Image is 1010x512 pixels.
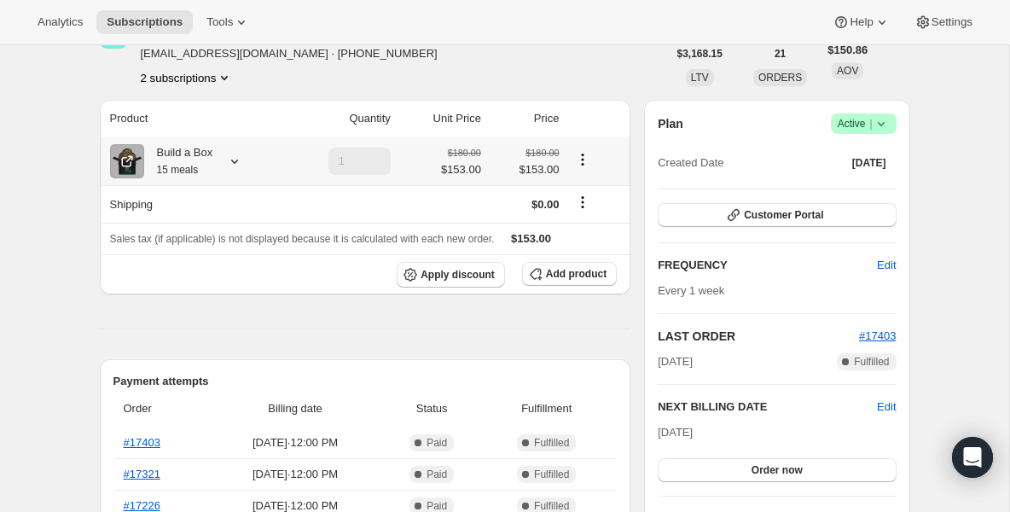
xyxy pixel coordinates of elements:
span: Paid [427,436,447,450]
button: #17403 [859,328,896,345]
a: #17403 [859,329,896,342]
span: $150.86 [827,42,868,59]
span: [DATE] · 12:00 PM [213,434,377,451]
th: Quantity [283,100,396,137]
img: product img [110,144,144,178]
span: Order now [752,463,803,477]
span: [EMAIL_ADDRESS][DOMAIN_NAME] · [PHONE_NUMBER] [141,45,452,62]
button: Help [822,10,900,34]
button: Edit [867,252,906,279]
div: Open Intercom Messenger [952,437,993,478]
small: $180.00 [525,148,559,158]
span: Status [387,400,476,417]
button: Settings [904,10,983,34]
span: Help [850,15,873,29]
h2: LAST ORDER [658,328,859,345]
h2: Plan [658,115,683,132]
span: Fulfillment [486,400,607,417]
span: [DATE] [852,156,886,170]
th: Shipping [100,185,283,223]
span: ORDERS [758,72,802,84]
span: $0.00 [531,198,560,211]
span: $153.00 [511,232,551,245]
span: Every 1 week [658,284,724,297]
button: Product actions [569,150,596,169]
span: Sales tax (if applicable) is not displayed because it is calculated with each new order. [110,233,495,245]
span: LTV [691,72,709,84]
span: Add product [546,267,607,281]
button: Add product [522,262,617,286]
small: 15 meals [157,164,199,176]
span: 21 [775,47,786,61]
button: Apply discount [397,262,505,288]
button: Edit [877,399,896,416]
span: $153.00 [491,161,560,178]
span: [DATE] [658,353,693,370]
span: Paid [427,468,447,481]
div: Build a Box [144,144,213,178]
button: Customer Portal [658,203,896,227]
span: Apply discount [421,268,495,282]
span: Tools [206,15,233,29]
span: $153.00 [441,161,481,178]
button: Order now [658,458,896,482]
span: Settings [932,15,972,29]
span: [DATE] [658,426,693,439]
th: Product [100,100,283,137]
th: Unit Price [396,100,486,137]
th: Price [486,100,565,137]
span: | [869,117,872,131]
span: Subscriptions [107,15,183,29]
h2: NEXT BILLING DATE [658,399,877,416]
h2: Payment attempts [113,373,618,390]
span: AOV [837,65,858,77]
span: Active [838,115,890,132]
span: Analytics [38,15,83,29]
button: Product actions [141,69,234,86]
button: Tools [196,10,260,34]
button: Subscriptions [96,10,193,34]
a: #17321 [124,468,160,480]
span: [DATE] · 12:00 PM [213,466,377,483]
small: $180.00 [448,148,481,158]
button: Analytics [27,10,93,34]
a: #17403 [124,436,160,449]
button: Shipping actions [569,193,596,212]
th: Order [113,390,209,428]
span: Fulfilled [534,436,569,450]
button: [DATE] [842,151,897,175]
span: Created Date [658,154,723,172]
span: Fulfilled [534,468,569,481]
span: Billing date [213,400,377,417]
span: $3,168.15 [677,47,723,61]
button: 21 [764,42,796,66]
a: #17226 [124,499,160,512]
span: Customer Portal [744,208,823,222]
button: $3,168.15 [667,42,733,66]
h2: FREQUENCY [658,257,877,274]
span: Fulfilled [854,355,889,369]
span: Edit [877,257,896,274]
